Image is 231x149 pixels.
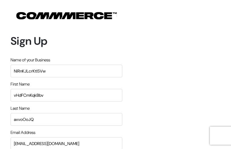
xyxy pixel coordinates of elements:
[16,12,117,19] img: COMMMERCE
[11,57,50,63] label: Name of your Business
[11,129,35,136] label: Email Address
[11,81,30,87] label: First Name
[11,34,122,47] h1: Sign Up
[11,105,30,112] label: Last Name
